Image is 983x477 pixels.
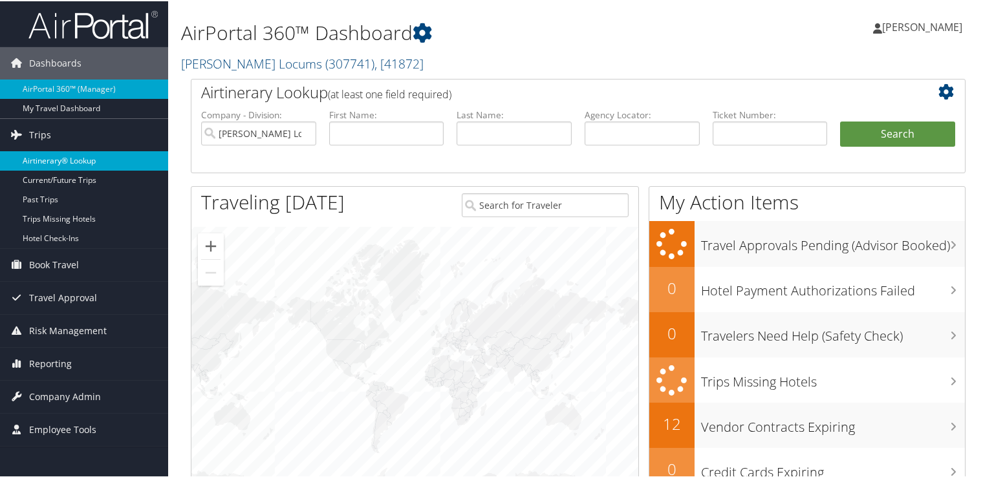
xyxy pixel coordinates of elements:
[201,187,345,215] h1: Traveling [DATE]
[840,120,955,146] button: Search
[374,54,424,71] span: , [ 41872 ]
[649,401,965,447] a: 12Vendor Contracts Expiring
[29,313,107,346] span: Risk Management
[701,274,965,299] h3: Hotel Payment Authorizations Failed
[325,54,374,71] span: ( 307741 )
[29,412,96,445] span: Employee Tools
[701,229,965,253] h3: Travel Approvals Pending (Advisor Booked)
[649,266,965,311] a: 0Hotel Payment Authorizations Failed
[181,54,424,71] a: [PERSON_NAME] Locums
[457,107,572,120] label: Last Name:
[713,107,828,120] label: Ticket Number:
[28,8,158,39] img: airportal-logo.png
[198,259,224,284] button: Zoom out
[649,412,695,434] h2: 12
[29,346,72,379] span: Reporting
[29,248,79,280] span: Book Travel
[29,46,81,78] span: Dashboards
[701,365,965,390] h3: Trips Missing Hotels
[198,232,224,258] button: Zoom in
[29,118,51,150] span: Trips
[201,107,316,120] label: Company - Division:
[649,276,695,298] h2: 0
[29,379,101,412] span: Company Admin
[201,80,891,102] h2: Airtinerary Lookup
[649,311,965,356] a: 0Travelers Need Help (Safety Check)
[329,107,444,120] label: First Name:
[29,281,97,313] span: Travel Approval
[462,192,629,216] input: Search for Traveler
[649,356,965,402] a: Trips Missing Hotels
[701,410,965,435] h3: Vendor Contracts Expiring
[882,19,962,33] span: [PERSON_NAME]
[873,6,975,45] a: [PERSON_NAME]
[328,86,451,100] span: (at least one field required)
[701,319,965,344] h3: Travelers Need Help (Safety Check)
[585,107,700,120] label: Agency Locator:
[649,220,965,266] a: Travel Approvals Pending (Advisor Booked)
[181,18,711,45] h1: AirPortal 360™ Dashboard
[649,187,965,215] h1: My Action Items
[649,321,695,343] h2: 0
